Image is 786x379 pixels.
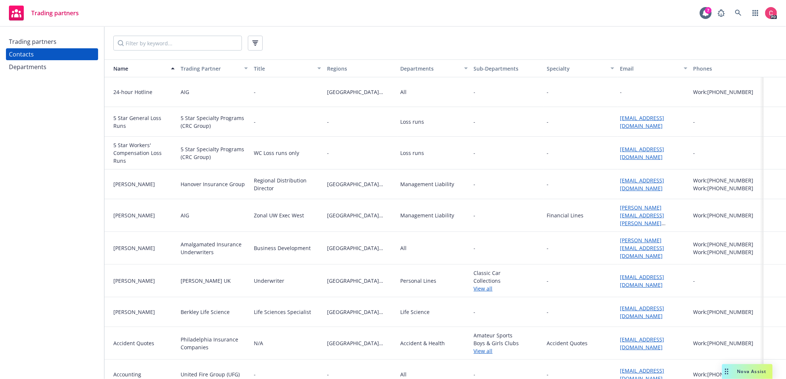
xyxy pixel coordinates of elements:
[113,339,175,347] div: Accident Quotes
[400,180,454,188] div: Management Liability
[254,339,263,347] div: N/A
[181,336,248,351] div: Philadelphia Insurance Companies
[474,370,541,378] span: -
[327,244,394,252] span: [GEOGRAPHIC_DATA][US_STATE]
[181,145,248,161] div: 5 Star Specialty Programs (CRC Group)
[547,308,549,316] div: -
[620,305,664,320] a: [EMAIL_ADDRESS][DOMAIN_NAME]
[181,180,245,188] div: Hanover Insurance Group
[474,308,476,316] span: -
[113,88,175,96] div: 24-hour Hotline
[251,59,324,77] button: Title
[547,65,606,72] div: Specialty
[474,269,541,277] span: Classic Car
[544,59,617,77] button: Specialty
[254,277,284,285] div: Underwriter
[474,347,541,355] a: View all
[397,59,470,77] button: Departments
[400,149,424,157] div: Loss runs
[181,308,230,316] div: Berkley Life Science
[113,308,175,316] div: [PERSON_NAME]
[620,146,664,161] a: [EMAIL_ADDRESS][DOMAIN_NAME]
[620,204,664,234] a: [PERSON_NAME][EMAIL_ADDRESS][PERSON_NAME][DOMAIN_NAME]
[327,65,394,72] div: Regions
[400,308,430,316] div: Life Science
[547,88,549,96] div: -
[547,277,549,285] div: -
[6,3,82,23] a: Trading partners
[181,370,240,378] div: United Fire Group (UFG)
[327,308,394,316] span: [GEOGRAPHIC_DATA][US_STATE]
[400,244,407,252] div: All
[107,65,166,72] div: Name
[693,308,761,316] div: Work: [PHONE_NUMBER]
[693,149,695,157] div: -
[254,308,311,316] div: Life Sciences Specialist
[254,88,256,96] div: -
[254,149,299,157] div: WC Loss runs only
[693,88,761,96] div: Work: [PHONE_NUMBER]
[400,88,407,96] div: All
[254,244,311,252] div: Business Development
[474,339,541,347] span: Boys & Girls Clubs
[693,184,761,192] div: Work: [PHONE_NUMBER]
[474,65,541,72] div: Sub-Departments
[400,339,445,347] div: Accident & Health
[620,88,622,96] div: -
[617,59,690,77] button: Email
[620,114,664,129] a: [EMAIL_ADDRESS][DOMAIN_NAME]
[737,368,767,375] span: Nova Assist
[722,364,773,379] button: Nova Assist
[705,7,712,13] div: 7
[327,370,394,378] span: -
[254,65,313,72] div: Title
[620,336,664,351] a: [EMAIL_ADDRESS][DOMAIN_NAME]
[693,277,695,285] div: -
[113,211,175,219] div: [PERSON_NAME]
[474,149,476,157] span: -
[547,211,584,219] div: Financial Lines
[693,248,761,256] div: Work: [PHONE_NUMBER]
[474,211,476,219] span: -
[547,180,549,188] div: -
[181,240,248,256] div: Amalgamated Insurance Underwriters
[113,114,175,130] div: 5 Star General Loss Runs
[327,149,394,157] span: -
[690,59,764,77] button: Phones
[693,370,761,378] div: Work: [PHONE_NUMBER]
[400,277,436,285] div: Personal Lines
[6,36,98,48] a: Trading partners
[113,141,175,165] div: 5 Star Workers' Compensation Loss Runs
[327,118,394,126] span: -
[254,370,256,378] div: -
[113,277,175,285] div: [PERSON_NAME]
[748,6,763,20] a: Switch app
[327,88,394,96] span: [GEOGRAPHIC_DATA][US_STATE]
[181,88,189,96] div: AIG
[547,370,549,378] div: -
[113,244,175,252] div: [PERSON_NAME]
[620,65,679,72] div: Email
[693,118,695,126] div: -
[113,36,242,51] input: Filter by keyword...
[6,48,98,60] a: Contacts
[471,59,544,77] button: Sub-Departments
[474,331,541,339] span: Amateur Sports
[547,149,549,157] div: -
[731,6,746,20] a: Search
[547,118,549,126] div: -
[620,237,664,259] a: [PERSON_NAME][EMAIL_ADDRESS][DOMAIN_NAME]
[693,339,761,347] div: Work: [PHONE_NUMBER]
[400,370,407,378] div: All
[693,65,761,72] div: Phones
[474,285,541,292] a: View all
[178,59,251,77] button: Trading Partner
[474,118,476,126] span: -
[693,211,761,219] div: Work: [PHONE_NUMBER]
[620,177,664,192] a: [EMAIL_ADDRESS][DOMAIN_NAME]
[547,244,549,252] div: -
[693,240,761,248] div: Work: [PHONE_NUMBER]
[620,273,664,288] a: [EMAIL_ADDRESS][DOMAIN_NAME]
[254,176,321,192] div: Regional Distribution Director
